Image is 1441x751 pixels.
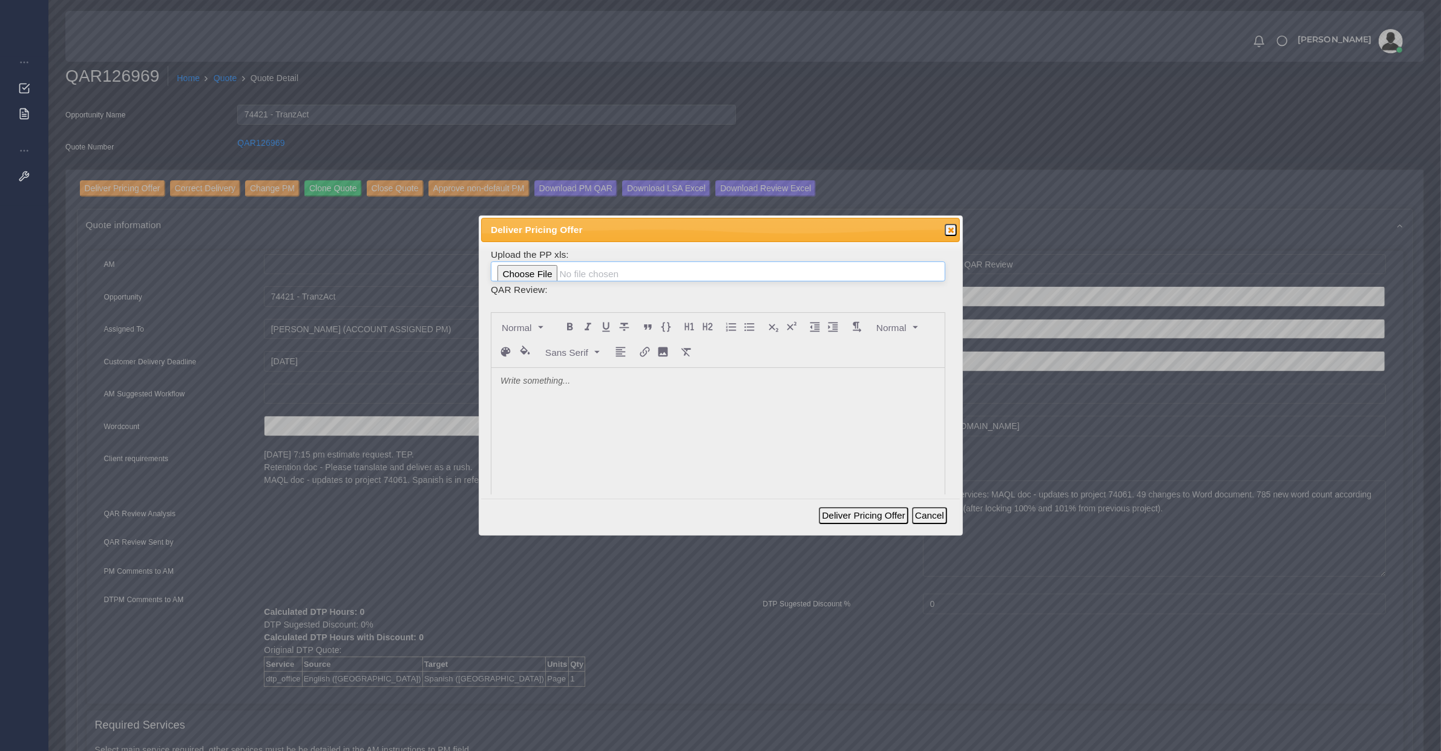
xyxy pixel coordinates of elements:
button: Deliver Pricing Offer [819,507,908,524]
span: Deliver Pricing Offer [491,223,904,237]
button: Cancel [912,507,947,524]
td: Upload the PP xls: [490,247,946,283]
td: QAR Review: [490,282,946,297]
button: Close [945,224,957,236]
